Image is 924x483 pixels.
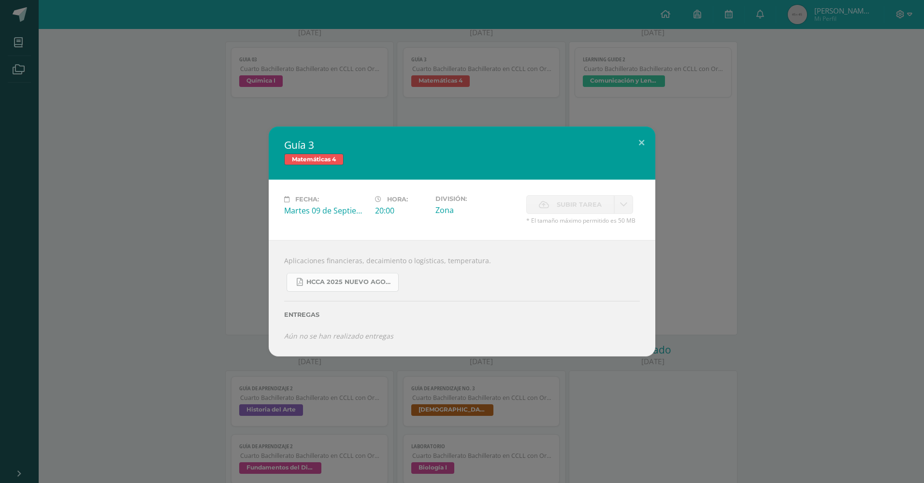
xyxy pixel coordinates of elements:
[557,196,602,213] span: Subir tarea
[295,196,319,203] span: Fecha:
[435,205,519,215] div: Zona
[284,154,344,165] span: Matemáticas 4
[306,278,393,286] span: HCCA 2025 nuevo agosto 4ta matemáticas.pdf
[628,127,655,159] button: Close (Esc)
[614,195,633,214] a: La fecha de entrega ha expirado
[284,311,640,318] label: Entregas
[284,331,393,341] i: Aún no se han realizado entregas
[269,240,655,356] div: Aplicaciones financieras, decaimiento o logísticas, temperatura.
[284,138,640,152] h2: Guía 3
[375,205,428,216] div: 20:00
[526,216,640,225] span: * El tamaño máximo permitido es 50 MB
[526,195,614,214] label: La fecha de entrega ha expirado
[287,273,399,292] a: HCCA 2025 nuevo agosto 4ta matemáticas.pdf
[435,195,519,202] label: División:
[387,196,408,203] span: Hora:
[284,205,367,216] div: Martes 09 de Septiembre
